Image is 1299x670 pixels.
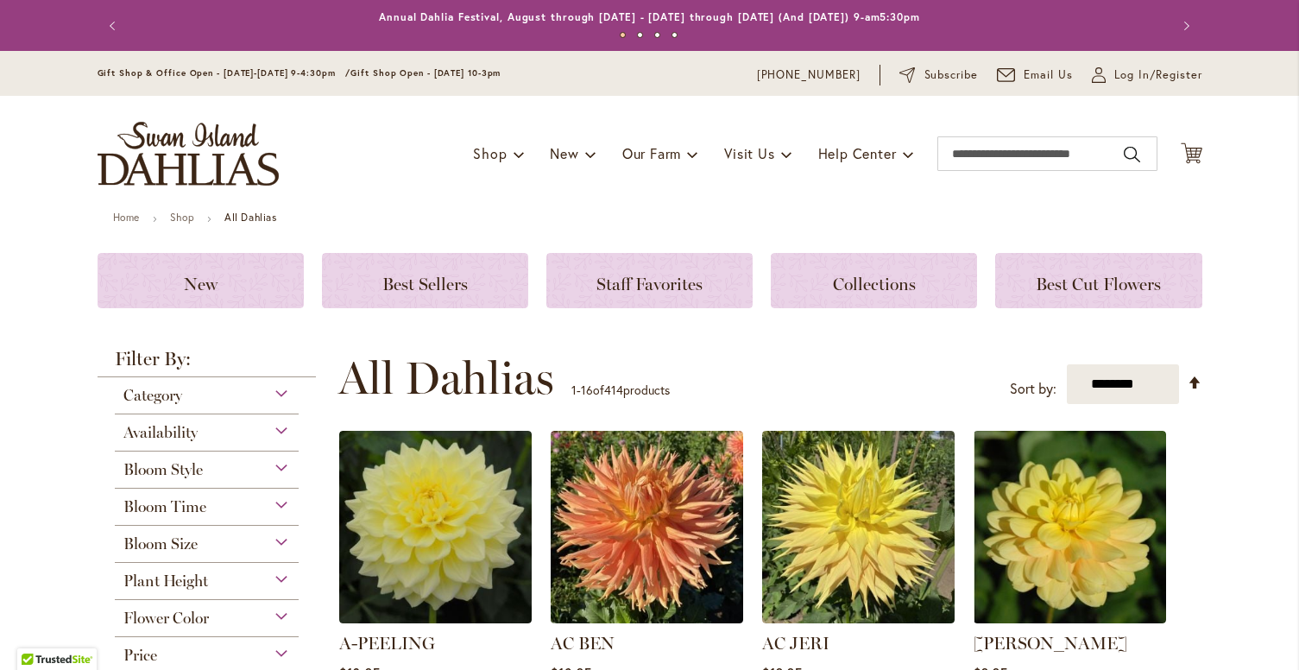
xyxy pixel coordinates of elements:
span: Gift Shop & Office Open - [DATE]-[DATE] 9-4:30pm / [98,67,351,79]
button: Previous [98,9,132,43]
button: Next [1168,9,1202,43]
label: Sort by: [1010,373,1056,405]
span: Log In/Register [1114,66,1202,84]
span: 1 [571,382,577,398]
a: Best Cut Flowers [995,253,1201,308]
span: Bloom Time [123,497,206,516]
span: Gift Shop Open - [DATE] 10-3pm [350,67,501,79]
span: 414 [604,382,623,398]
a: Staff Favorites [546,253,753,308]
img: AC Jeri [762,431,955,623]
span: Visit Us [724,144,774,162]
button: 1 of 4 [620,32,626,38]
a: Home [113,211,140,224]
button: 3 of 4 [654,32,660,38]
button: 2 of 4 [637,32,643,38]
a: A-Peeling [339,610,532,627]
a: Annual Dahlia Festival, August through [DATE] - [DATE] through [DATE] (And [DATE]) 9-am5:30pm [379,10,920,23]
span: Email Us [1024,66,1073,84]
span: 16 [581,382,593,398]
a: AC BEN [551,610,743,627]
a: [PHONE_NUMBER] [757,66,861,84]
p: - of products [571,376,670,404]
span: Category [123,386,182,405]
a: Log In/Register [1092,66,1202,84]
span: Help Center [818,144,897,162]
a: Shop [170,211,194,224]
a: AC JERI [762,633,829,654]
strong: All Dahlias [224,211,277,224]
strong: Filter By: [98,350,317,377]
a: A-PEELING [339,633,435,654]
span: Flower Color [123,609,209,628]
span: Bloom Size [123,534,198,553]
img: AHOY MATEY [974,431,1166,623]
span: New [184,274,218,294]
a: New [98,253,304,308]
span: Plant Height [123,572,208,591]
a: [PERSON_NAME] [974,633,1127,654]
a: AHOY MATEY [974,610,1166,627]
span: Staff Favorites [596,274,703,294]
span: Our Farm [622,144,681,162]
span: Shop [473,144,507,162]
span: Bloom Style [123,460,203,479]
a: Email Us [997,66,1073,84]
span: Availability [123,423,198,442]
a: store logo [98,122,279,186]
img: AC BEN [551,431,743,623]
a: Collections [771,253,977,308]
img: A-Peeling [339,431,532,623]
span: Price [123,646,157,665]
a: AC BEN [551,633,615,654]
span: Best Sellers [382,274,468,294]
span: Best Cut Flowers [1036,274,1161,294]
a: AC Jeri [762,610,955,627]
a: Best Sellers [322,253,528,308]
span: All Dahlias [338,352,554,404]
span: New [550,144,578,162]
button: 4 of 4 [672,32,678,38]
a: Subscribe [899,66,978,84]
span: Collections [833,274,916,294]
span: Subscribe [924,66,979,84]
